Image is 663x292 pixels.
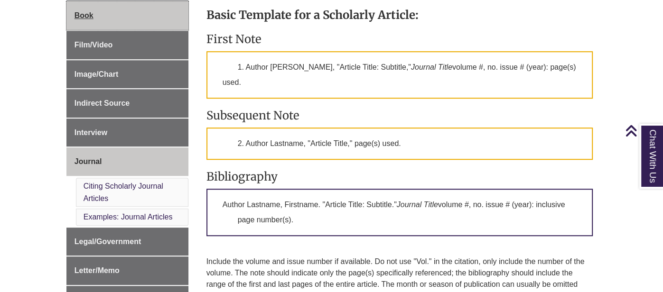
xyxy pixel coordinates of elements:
[75,11,93,19] span: Book
[206,8,419,22] strong: Basic Template for a Scholarly Article:
[84,213,173,221] a: Examples: Journal Articles
[66,1,188,30] a: Book
[84,182,163,202] a: Citing Scholarly Journal Articles
[75,237,141,246] span: Legal/Government
[411,63,452,71] em: Journal Title
[66,147,188,176] a: Journal
[66,228,188,256] a: Legal/Government
[206,108,593,123] h3: Subsequent Note
[75,128,107,137] span: Interview
[66,256,188,285] a: Letter/Memo
[206,51,593,99] p: 1. Author [PERSON_NAME], "Article Title: Subtitle," volume #, no. issue # (year): page(s) used.
[206,169,593,184] h3: Bibliography
[206,128,593,160] p: 2. Author Lastname, "Article Title," page(s) used.
[206,32,593,46] h3: First Note
[75,99,130,107] span: Indirect Source
[66,119,188,147] a: Interview
[206,189,593,236] p: Author Lastname, Firstname. "Article Title: Subtitle." volume #, no. issue # (year): inclusive pa...
[66,60,188,89] a: Image/Chart
[625,124,661,137] a: Back to Top
[66,89,188,118] a: Indirect Source
[75,41,113,49] span: Film/Video
[397,201,438,209] em: Journal Title
[75,70,118,78] span: Image/Chart
[75,266,120,274] span: Letter/Memo
[66,31,188,59] a: Film/Video
[75,157,102,165] span: Journal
